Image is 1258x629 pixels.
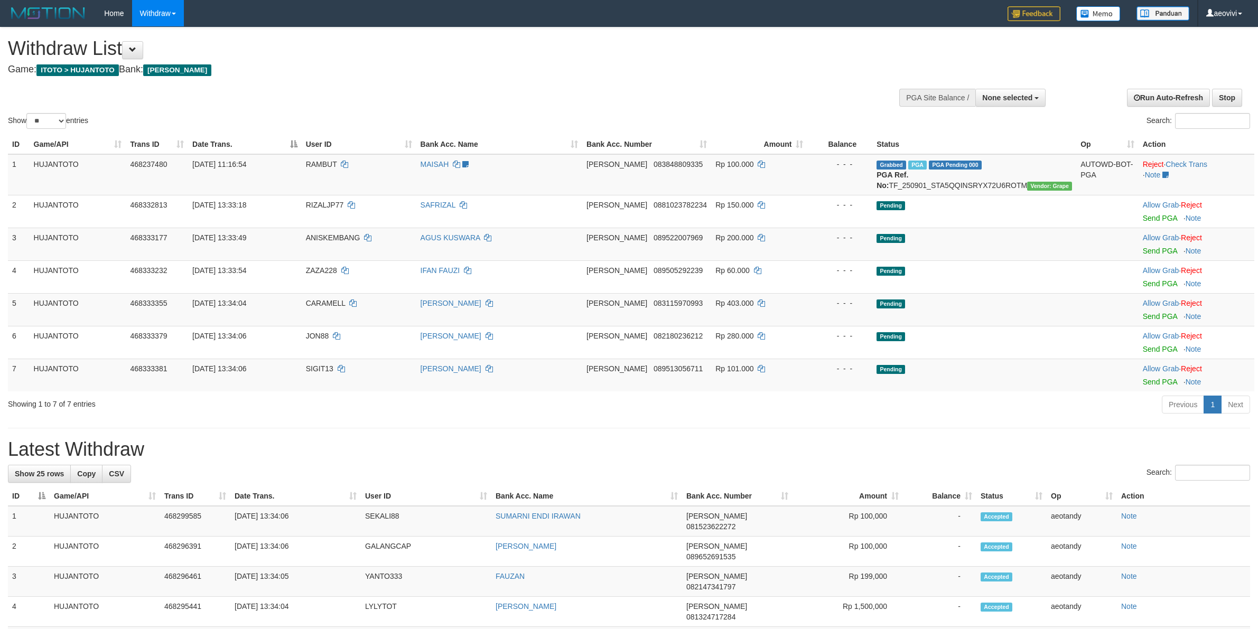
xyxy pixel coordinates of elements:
[8,38,828,59] h1: Withdraw List
[982,93,1032,102] span: None selected
[877,267,905,276] span: Pending
[421,299,481,307] a: [PERSON_NAME]
[491,486,682,506] th: Bank Acc. Name: activate to sort column ascending
[8,113,88,129] label: Show entries
[30,260,126,293] td: HUJANTOTO
[361,506,491,537] td: SEKALI88
[160,506,230,537] td: 468299585
[1204,396,1222,414] a: 1
[1162,396,1204,414] a: Previous
[1121,602,1137,611] a: Note
[654,299,703,307] span: Copy 083115970993 to clipboard
[421,364,481,373] a: [PERSON_NAME]
[976,486,1047,506] th: Status: activate to sort column ascending
[586,332,647,340] span: [PERSON_NAME]
[230,506,361,537] td: [DATE] 13:34:06
[715,266,750,275] span: Rp 60.000
[975,89,1046,107] button: None selected
[496,542,556,550] a: [PERSON_NAME]
[981,603,1012,612] span: Accepted
[1136,6,1189,21] img: panduan.png
[686,613,735,621] span: Copy 081324717284 to clipboard
[192,160,246,168] span: [DATE] 11:16:54
[682,486,793,506] th: Bank Acc. Number: activate to sort column ascending
[908,161,927,170] span: Marked by aeovivi
[496,602,556,611] a: [PERSON_NAME]
[1186,214,1201,222] a: Note
[1175,113,1250,129] input: Search:
[160,486,230,506] th: Trans ID: activate to sort column ascending
[1181,233,1202,242] a: Reject
[715,233,753,242] span: Rp 200.000
[230,486,361,506] th: Date Trans.: activate to sort column ascending
[1186,378,1201,386] a: Note
[30,195,126,228] td: HUJANTOTO
[1143,233,1181,242] span: ·
[1143,201,1181,209] span: ·
[1147,465,1250,481] label: Search:
[872,154,1076,195] td: TF_250901_STA5QQINSRYX72U6ROTM
[50,506,160,537] td: HUJANTOTO
[421,160,449,168] a: MAISAH
[361,537,491,567] td: GALANGCAP
[126,135,188,154] th: Trans ID: activate to sort column ascending
[8,395,516,409] div: Showing 1 to 7 of 7 entries
[686,522,735,531] span: Copy 081523622272 to clipboard
[793,486,903,506] th: Amount: activate to sort column ascending
[1127,89,1210,107] a: Run Auto-Refresh
[1047,537,1117,567] td: aeotandy
[1181,364,1202,373] a: Reject
[981,572,1012,581] span: Accepted
[8,506,50,537] td: 1
[1008,6,1060,21] img: Feedback.jpg
[1143,364,1179,373] a: Allow Grab
[302,135,416,154] th: User ID: activate to sort column ascending
[1143,160,1164,168] a: Reject
[50,567,160,597] td: HUJANTOTO
[36,64,119,76] span: ITOTO > HUJANTOTO
[30,326,126,359] td: HUJANTOTO
[30,359,126,391] td: HUJANTOTO
[8,326,30,359] td: 6
[981,542,1012,551] span: Accepted
[1139,135,1254,154] th: Action
[143,64,211,76] span: [PERSON_NAME]
[1143,214,1177,222] a: Send PGA
[8,567,50,597] td: 3
[586,160,647,168] span: [PERSON_NAME]
[306,364,333,373] span: SIGIT13
[899,89,975,107] div: PGA Site Balance /
[715,299,753,307] span: Rp 403.000
[903,567,976,597] td: -
[586,201,647,209] span: [PERSON_NAME]
[361,597,491,627] td: LYLYTOT
[686,572,747,580] span: [PERSON_NAME]
[15,470,64,478] span: Show 25 rows
[8,359,30,391] td: 7
[1139,359,1254,391] td: ·
[77,470,96,478] span: Copy
[8,195,30,228] td: 2
[812,232,868,243] div: - - -
[109,470,124,478] span: CSV
[1143,201,1179,209] a: Allow Grab
[8,597,50,627] td: 4
[582,135,711,154] th: Bank Acc. Number: activate to sort column ascending
[877,299,905,308] span: Pending
[192,201,246,209] span: [DATE] 13:33:18
[8,228,30,260] td: 3
[306,266,337,275] span: ZAZA228
[160,597,230,627] td: 468295441
[8,154,30,195] td: 1
[1181,201,1202,209] a: Reject
[654,233,703,242] span: Copy 089522007969 to clipboard
[30,135,126,154] th: Game/API: activate to sort column ascending
[1175,465,1250,481] input: Search:
[160,537,230,567] td: 468296391
[686,552,735,561] span: Copy 089652691535 to clipboard
[1139,326,1254,359] td: ·
[1143,247,1177,255] a: Send PGA
[1143,332,1181,340] span: ·
[807,135,872,154] th: Balance
[1212,89,1242,107] a: Stop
